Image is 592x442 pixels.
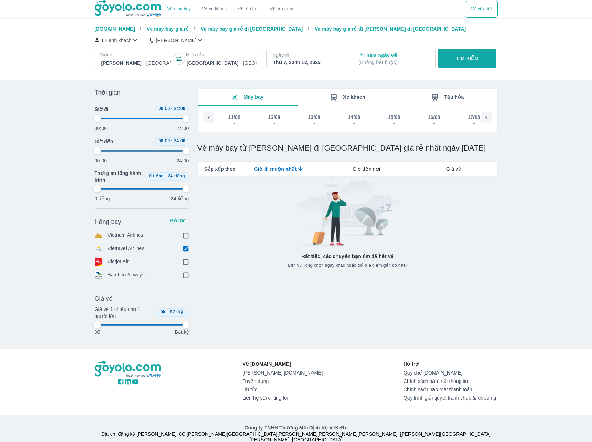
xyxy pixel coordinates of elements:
span: [DOMAIN_NAME] [95,26,135,32]
p: Bỏ lọc [170,217,186,224]
span: Thời gian tổng hành trình [95,170,143,184]
span: 24:00 [174,138,185,143]
span: - [171,106,172,111]
span: 0k [161,310,165,314]
p: Rất tiếc, các chuyến bạn tìm đã hết vé [301,253,394,260]
p: Ngày đi [272,52,344,59]
div: Thứ 7, 20 th 12, 2025 [273,59,343,66]
span: - [171,138,172,143]
span: Bạn vui lòng chọn ngày khác hoặc đổi địa điểm gần đó nhé! [288,263,407,268]
p: Bất kỳ [175,329,189,336]
nav: breadcrumb [95,25,498,32]
p: TÌM KIẾM [456,55,479,62]
p: Vietnam Airlines [108,232,144,239]
p: 24:00 [177,125,189,132]
span: 24 tiếng [168,174,185,178]
span: Vé máy bay giá rẻ [147,26,189,32]
div: 16/08 [428,114,440,121]
a: Vé tàu lửa [233,1,265,18]
a: [PERSON_NAME] [DOMAIN_NAME] [242,370,323,376]
span: Xe khách [343,94,365,100]
button: TÌM KIẾM [438,49,496,68]
p: Vietravel Airlines [108,245,145,252]
span: Vé máy bay giá rẻ đi [GEOGRAPHIC_DATA] [201,26,303,32]
h1: Vé máy bay từ [PERSON_NAME] đi [GEOGRAPHIC_DATA] giá rẻ nhất ngày [DATE] [197,143,498,153]
p: ( Không bắt buộc ) [359,59,429,66]
p: 0đ [95,329,100,336]
p: 0 tiếng [95,195,110,202]
span: Hãng bay [95,218,121,226]
p: 00:00 [95,157,107,164]
p: 1 Hành khách [101,37,132,44]
a: Chính sách bảo mật thông tin [404,378,498,384]
a: Vé xe khách [202,7,227,12]
span: Tàu hỏa [444,94,464,100]
p: Hỗ trợ [404,361,498,368]
p: Công ty TNHH Thương Mại Dịch Vụ VeXeRe [96,424,496,431]
div: 15/08 [388,114,400,121]
p: Giá vé 1 chiều cho 1 người lớn [95,306,152,320]
a: Quy trình giải quyết tranh chấp & khiếu nại [404,395,498,401]
span: 24:00 [174,106,185,111]
div: scrollable day and price [214,112,481,128]
span: Giá vé [95,295,113,303]
button: [PERSON_NAME] [150,37,204,44]
p: Bamboo Airways [108,271,145,279]
div: 17/08 [468,114,480,121]
button: Bỏ lọc [167,215,189,226]
span: - [167,310,168,314]
span: - [165,174,167,178]
div: - [428,121,440,126]
div: - [308,121,320,126]
p: Nơi đi [100,51,172,58]
img: logo [95,361,162,378]
span: Máy bay [244,94,264,100]
p: [PERSON_NAME] [156,37,196,44]
img: banner [288,177,407,247]
span: 00:00 [159,106,170,111]
span: Vé máy bay giá rẻ từ [PERSON_NAME] đi [GEOGRAPHIC_DATA] [315,26,466,32]
p: Vietjet Air [108,258,129,266]
span: Giờ đến nơi [352,166,380,172]
a: Vé máy bay [167,7,191,12]
span: Giờ đi muộn nhất [254,166,297,172]
p: 00:00 [95,125,107,132]
button: Vé của tôi [465,1,497,18]
span: Thời gian [95,88,121,97]
span: 0 tiếng [149,174,164,178]
span: Giờ đến [95,138,113,145]
span: Giá vé [446,166,461,172]
p: 24 tiếng [171,195,189,202]
div: - [388,121,400,126]
button: Vé tàu thủy [264,1,299,18]
span: 00:00 [159,138,170,143]
a: Tin tức [242,387,323,392]
a: Liên hệ với chúng tôi [242,395,323,401]
a: Chính sách bảo mật thanh toán [404,387,498,392]
div: 11/08 [228,114,241,121]
div: choose transportation mode [465,1,497,18]
div: 14/08 [348,114,360,121]
div: choose transportation mode [162,1,299,18]
p: Về [DOMAIN_NAME] [242,361,323,368]
a: Quy chế [DOMAIN_NAME] [404,370,498,376]
div: - [268,121,280,126]
div: - [468,121,480,126]
p: Nơi đến [186,51,258,58]
div: 12/08 [268,114,281,121]
button: 1 Hành khách [95,37,139,44]
div: - [348,121,360,126]
a: Tuyển dụng [242,378,323,384]
span: Giờ đi [95,106,108,113]
div: lab API tabs example [235,162,497,176]
p: Thêm ngày về [359,52,429,66]
div: - [228,121,240,126]
p: 24:00 [177,157,189,164]
span: Bất kỳ [170,310,183,314]
span: Sắp xếp theo [204,166,236,172]
div: 13/08 [308,114,321,121]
